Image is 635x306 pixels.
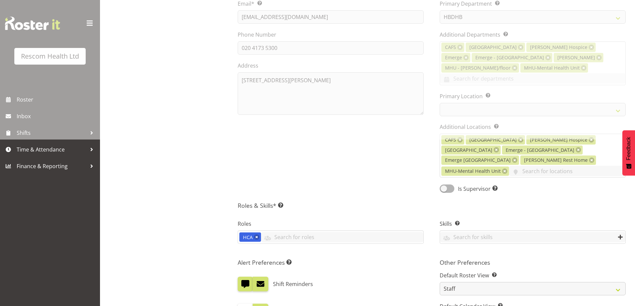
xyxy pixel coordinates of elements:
span: Emerge [GEOGRAPHIC_DATA] [445,156,511,164]
span: Feedback [626,137,632,160]
button: Feedback - Show survey [622,130,635,175]
label: Default Roster View [440,271,626,279]
input: Search for locations [509,166,625,176]
input: Search for roles [261,232,423,242]
span: [PERSON_NAME] Hospice [530,136,587,144]
span: [PERSON_NAME] Rest Home [524,156,588,164]
h5: Alert Preferences [238,259,424,266]
label: Skills [440,220,626,228]
span: MHU-Mental Health Unit [445,167,501,175]
input: Search for skills [440,232,625,242]
span: Emerge - [GEOGRAPHIC_DATA] [506,147,574,154]
h5: Other Preferences [440,259,626,266]
label: Roles [238,220,424,228]
span: [GEOGRAPHIC_DATA] [445,147,492,154]
span: [GEOGRAPHIC_DATA] [469,136,517,144]
span: Is Supervisor [454,185,498,193]
span: HCA [243,234,253,241]
h5: Roles & Skills* [238,202,626,209]
label: Shift Reminders [273,277,313,291]
span: Finance & Reporting [17,161,87,171]
span: Time & Attendance [17,145,87,154]
span: CAFS [445,136,456,144]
